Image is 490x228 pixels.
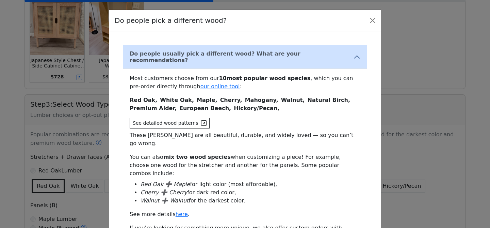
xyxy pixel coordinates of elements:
[130,50,354,63] b: Do people usually pick a different wood? What are your recommendations?
[245,97,278,103] b: Mahogany ,
[179,105,231,111] b: European Beech ,
[130,210,360,218] p: See more details .
[160,97,194,103] b: White Oak ,
[141,188,360,197] li: for dark red color,
[130,131,360,148] p: These [PERSON_NAME] are all beautiful, durable, and widely loved — so you can’t go wrong.
[130,105,177,111] b: Premium Alder ,
[220,97,242,103] b: Cherry ,
[141,180,360,188] li: for light color (most affordable),
[141,197,189,204] i: Walnut ➕ Walnut
[141,189,187,196] i: Cherry ➕ Cherry
[141,181,190,187] i: Red Oak ➕ Maple
[130,97,157,103] b: Red Oak ,
[200,83,240,90] a: our online tool
[234,105,279,111] b: Hickory/Pecan ,
[115,15,227,26] h1: Do people pick a different wood?
[281,97,305,103] b: Walnut ,
[141,197,360,205] li: for the darkest color.
[367,15,378,26] button: Close
[123,45,367,69] button: Do people usually pick a different wood? What are your recommendations?
[197,97,217,103] b: Maple ,
[130,74,360,91] p: Most customers choose from our , which you can pre-order directly through :
[130,118,210,128] button: See detailed wood patterns
[163,154,231,160] b: mix two wood species
[308,97,350,103] b: Natural Birch ,
[219,75,311,81] b: 10 most popular wood species
[176,211,188,217] a: here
